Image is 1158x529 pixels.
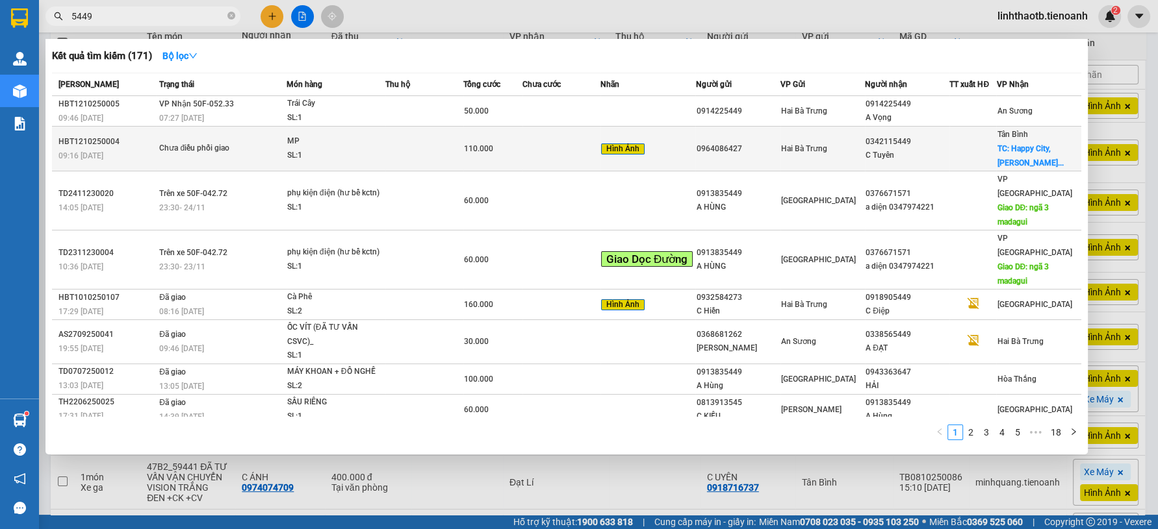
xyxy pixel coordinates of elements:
[159,141,257,156] div: Chưa điều phối giao
[947,424,963,440] li: 1
[781,375,856,384] span: [GEOGRAPHIC_DATA]
[159,248,227,257] span: Trên xe 50F-042.72
[781,255,856,264] span: [GEOGRAPHIC_DATA]
[22,60,51,70] span: A Thức
[13,52,27,66] img: warehouse-icon
[287,395,385,410] div: SẦU RIÊNG
[522,80,561,89] span: Chưa cước
[287,186,385,201] div: phụ kiện điện (hư bể kctn)
[159,114,204,123] span: 07:27 [DATE]
[287,149,385,163] div: SL: 1
[696,304,779,318] div: C Hiền
[58,135,155,149] div: HBT1210250004
[113,88,118,99] span: 0
[287,134,385,149] div: MP
[6,86,52,115] div: SL:
[979,424,994,440] li: 3
[936,428,944,436] span: left
[137,60,189,70] span: 0943339000
[696,246,779,260] div: 0913835449
[159,344,204,353] span: 09:46 [DATE]
[997,337,1043,346] span: Hai Bà Trưng
[287,304,385,319] div: SL: 2
[97,86,144,115] div: CC :
[463,80,500,89] span: Tổng cước
[866,379,949,393] div: HẢI
[1010,424,1025,440] li: 5
[781,106,827,116] span: Hai Bà Trưng
[997,175,1072,198] span: VP [GEOGRAPHIC_DATA]
[58,291,155,304] div: HBT1010250107
[287,201,385,215] div: SL: 1
[696,341,779,355] div: [PERSON_NAME]
[997,130,1027,139] span: Tân Bình
[152,45,208,66] button: Bộ lọcdown
[159,203,205,212] span: 23:30 - 24/11
[137,74,189,84] span: 0834516868
[14,443,26,456] span: question-circle
[866,291,949,304] div: 0918905449
[696,396,779,410] div: 0813913545
[1010,425,1025,439] a: 5
[58,307,103,316] span: 17:29 [DATE]
[58,151,103,160] span: 09:16 [DATE]
[18,88,23,99] span: 1
[159,262,205,271] span: 23:30 - 23/11
[866,149,949,162] div: C Tuyên
[287,349,385,363] div: SL: 1
[159,99,234,108] span: VP Nhận 50F-052.33
[159,330,186,339] span: Đã giao
[67,6,189,26] div: Nhà xe Tiến Oanh
[159,80,194,89] span: Trạng thái
[31,74,55,84] span: A Hoà
[781,196,856,205] span: [GEOGRAPHIC_DATA]
[949,80,989,89] span: TT xuất HĐ
[997,262,1049,286] span: Giao DĐ: ngã 3 madagui
[1047,425,1065,439] a: 18
[932,424,947,440] li: Previous Page
[866,187,949,201] div: 0376671571
[67,26,189,42] div: Ngày gửi: 16:15 [DATE]
[866,111,949,125] div: A Vọng
[781,405,842,414] span: [PERSON_NAME]
[6,72,97,86] div: Nhận:
[932,424,947,440] button: left
[11,8,28,28] img: logo-vxr
[287,245,385,260] div: phụ kiện điện (hư bể kctn)
[996,80,1028,89] span: VP Nhận
[385,80,410,89] span: Thu hộ
[979,425,994,439] a: 3
[287,410,385,424] div: SL: 1
[997,144,1063,167] span: TC: Happy City, [PERSON_NAME]...
[6,58,97,72] div: Gửi:
[696,187,779,201] div: 0913835449
[14,473,26,485] span: notification
[227,12,235,19] span: close-circle
[997,375,1036,384] span: Hòa Thắng
[948,425,962,439] a: 1
[52,49,152,63] h3: Kết quả tìm kiếm ( 171 )
[162,51,198,61] strong: Bộ lọc
[159,382,204,391] span: 13:05 [DATE]
[58,344,103,353] span: 19:55 [DATE]
[58,246,155,260] div: TD2311230004
[865,80,907,89] span: Người nhận
[58,365,155,378] div: TD0707250012
[866,201,949,214] div: a diện 0347974221
[159,367,186,376] span: Đã giao
[159,293,186,302] span: Đã giao
[287,97,385,111] div: Trái Cây
[696,379,779,393] div: A Hùng
[696,105,779,118] div: 0914225449
[68,88,96,99] span: 30.000
[25,412,29,415] sup: 1
[696,201,779,214] div: A HÙNG
[1070,428,1077,436] span: right
[866,341,949,355] div: A ĐẠT
[159,398,186,407] span: Đã giao
[963,424,979,440] li: 2
[188,51,198,60] span: down
[696,260,779,273] div: A HÙNG
[696,291,779,304] div: 0932584273
[58,262,103,271] span: 10:36 [DATE]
